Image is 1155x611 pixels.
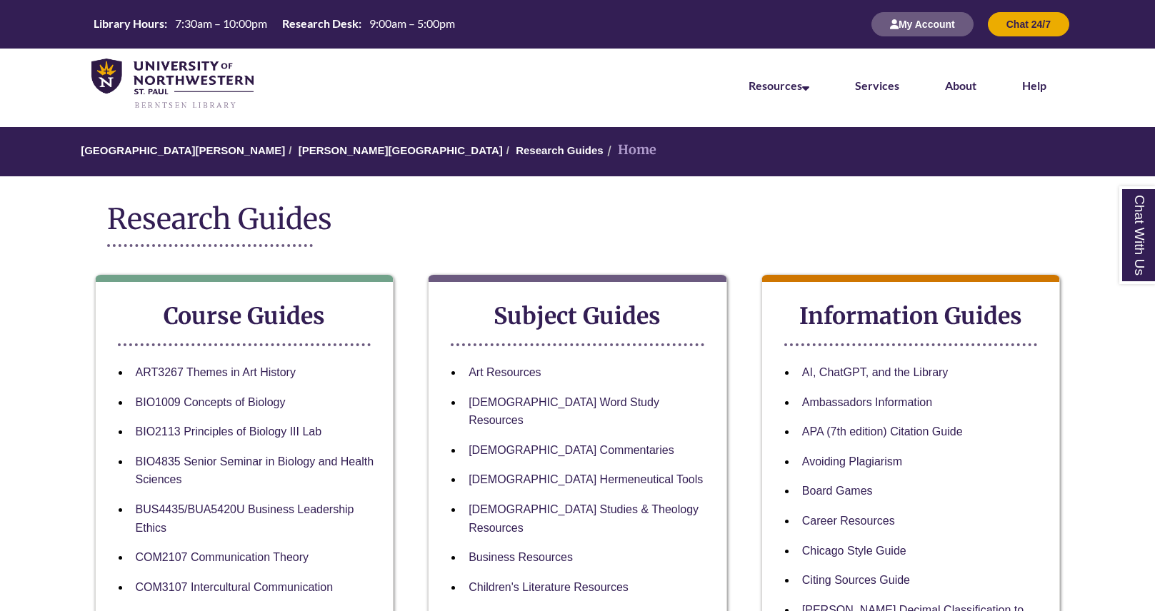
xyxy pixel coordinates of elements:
th: Research Desk: [276,16,364,31]
strong: Information Guides [799,302,1022,330]
a: COM2107 Communication Theory [136,551,309,563]
a: Career Resources [802,515,895,527]
a: Business Resources [469,551,573,563]
a: [PERSON_NAME][GEOGRAPHIC_DATA] [299,144,503,156]
a: BIO4835 Senior Seminar in Biology and Health Sciences [136,455,374,486]
a: Hours Today [88,16,461,33]
span: 7:30am – 10:00pm [175,16,267,30]
a: [DEMOGRAPHIC_DATA] Commentaries [469,444,674,456]
a: ART3267 Themes in Art History [136,366,296,378]
a: My Account [871,18,974,30]
img: UNWSP Library Logo [91,59,254,110]
a: Art Resources [469,366,541,378]
span: Research Guides [107,201,332,237]
button: My Account [871,12,974,36]
li: Home [604,140,656,161]
a: About [945,79,976,92]
button: Chat 24/7 [988,12,1069,36]
a: Citing Sources Guide [802,574,910,586]
a: [DEMOGRAPHIC_DATA] Hermeneutical Tools [469,473,703,485]
a: [DEMOGRAPHIC_DATA] Studies & Theology Resources [469,503,699,534]
a: Chicago Style Guide [802,545,906,557]
table: Hours Today [88,16,461,31]
strong: Subject Guides [494,302,661,330]
a: BUS4435/BUA5420U Business Leadership Ethics [136,503,354,534]
a: Chat 24/7 [988,18,1069,30]
a: Children's Literature Resources [469,581,629,593]
a: BIO2113 Principles of Biology III Lab [136,425,322,438]
a: Help [1022,79,1046,92]
a: Services [855,79,899,92]
a: AI, ChatGPT, and the Library [802,366,949,378]
a: Ambassadors Information [802,396,932,408]
a: APA (7th edition) Citation Guide [802,425,963,438]
a: Research Guides [516,144,604,156]
th: Library Hours: [88,16,169,31]
a: [GEOGRAPHIC_DATA][PERSON_NAME] [81,144,285,156]
span: 9:00am – 5:00pm [369,16,455,30]
a: Resources [749,79,809,92]
a: COM3107 Intercultural Communication [136,581,334,593]
strong: Course Guides [164,302,325,330]
a: BIO1009 Concepts of Biology [136,396,286,408]
a: Board Games [802,485,873,497]
a: Avoiding Plagiarism [802,455,902,468]
a: [DEMOGRAPHIC_DATA] Word Study Resources [469,396,659,427]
